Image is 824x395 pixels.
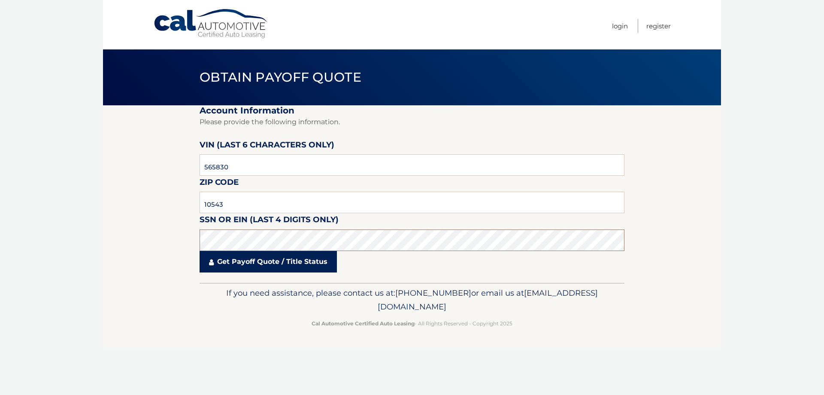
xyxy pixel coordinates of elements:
[612,19,628,33] a: Login
[205,286,619,314] p: If you need assistance, please contact us at: or email us at
[312,320,415,327] strong: Cal Automotive Certified Auto Leasing
[395,288,471,298] span: [PHONE_NUMBER]
[200,176,239,192] label: Zip Code
[200,105,624,116] h2: Account Information
[200,116,624,128] p: Please provide the following information.
[153,9,269,39] a: Cal Automotive
[646,19,671,33] a: Register
[200,138,334,154] label: VIN (last 6 characters only)
[200,213,339,229] label: SSN or EIN (last 4 digits only)
[200,251,337,273] a: Get Payoff Quote / Title Status
[205,319,619,328] p: - All Rights Reserved - Copyright 2025
[200,69,361,85] span: Obtain Payoff Quote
